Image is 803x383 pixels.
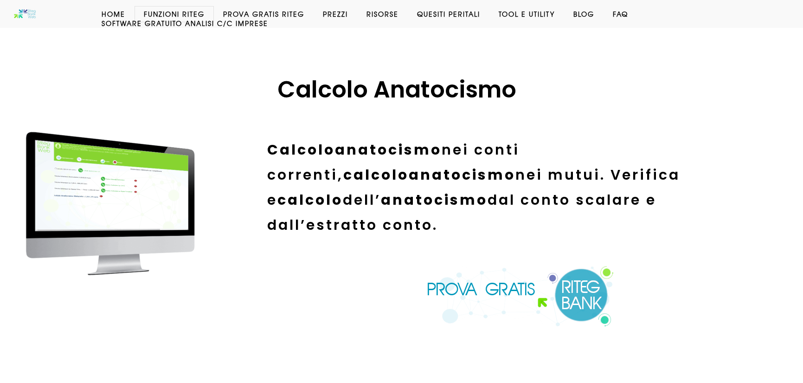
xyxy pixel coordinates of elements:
[92,9,135,19] a: Home
[564,9,604,19] a: Blog
[314,9,357,19] a: Prezzi
[267,137,763,238] h2: nei conti correnti, nei mutui. Verifica e dell’ dal conto scalare e dall’estratto conto.
[267,140,335,160] strong: Calcolo
[357,9,408,19] a: Risorse
[92,19,277,28] a: Software GRATUITO analisi c/c imprese
[409,165,515,185] strong: anatocismo
[335,140,442,160] strong: anatocismo
[17,74,777,105] h1: Calcolo Anatocismo
[135,9,214,19] a: Funzioni Riteg
[381,190,488,210] strong: anatocismo
[214,9,314,19] a: Prova Gratis Riteg
[14,9,36,19] img: Software anatocismo e usura bancaria
[604,9,637,19] a: Faq
[12,126,208,279] img: Riteg bank Web, anatocismo del mutuo e calcolo interessi a scalare nel conto corrente
[343,165,409,185] strong: calcolo
[408,9,489,19] a: Quesiti Peritali
[277,190,343,210] strong: calcolo
[489,9,564,19] a: Tool e Utility
[427,266,615,327] img: Software anatocismo e usura Ritg Bank Web per conti correnti, mutui e leasing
